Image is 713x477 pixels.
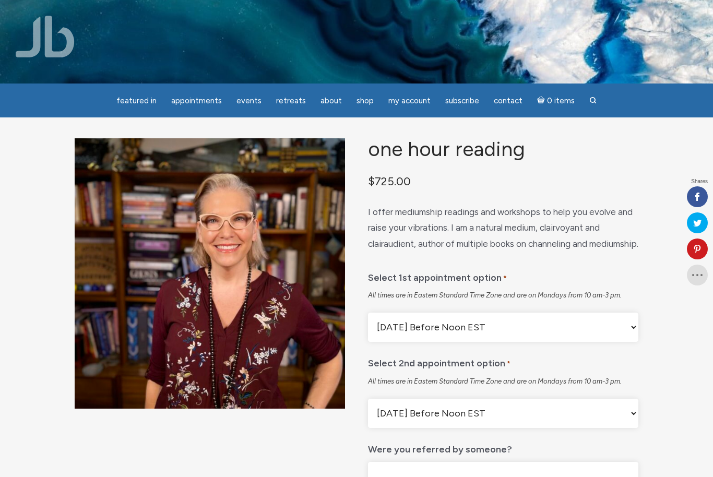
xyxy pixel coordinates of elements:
bdi: 725.00 [368,174,411,188]
span: About [320,96,342,105]
span: 0 items [547,97,575,105]
label: Select 1st appointment option [368,265,507,287]
a: Appointments [165,91,228,111]
a: Contact [488,91,529,111]
span: Contact [494,96,522,105]
a: Subscribe [439,91,485,111]
div: All times are in Eastern Standard Time Zone and are on Mondays from 10 am-3 pm. [368,377,638,386]
span: I offer mediumship readings and workshops to help you evolve and raise your vibrations. I am a na... [368,207,638,249]
span: Appointments [171,96,222,105]
i: Cart [537,96,547,105]
img: One Hour Reading [75,138,345,409]
h1: One Hour Reading [368,138,638,161]
a: My Account [382,91,437,111]
a: Shop [350,91,380,111]
span: Events [236,96,262,105]
a: featured in [110,91,163,111]
img: Jamie Butler. The Everyday Medium [16,16,75,57]
span: featured in [116,96,157,105]
a: Events [230,91,268,111]
span: $ [368,174,375,188]
a: Retreats [270,91,312,111]
a: About [314,91,348,111]
label: Select 2nd appointment option [368,350,510,373]
span: Shop [356,96,374,105]
span: Retreats [276,96,306,105]
span: My Account [388,96,431,105]
a: Cart0 items [531,90,581,111]
label: Were you referred by someone? [368,436,512,458]
span: Shares [691,179,708,184]
span: Subscribe [445,96,479,105]
div: All times are in Eastern Standard Time Zone and are on Mondays from 10 am-3 pm. [368,291,638,300]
